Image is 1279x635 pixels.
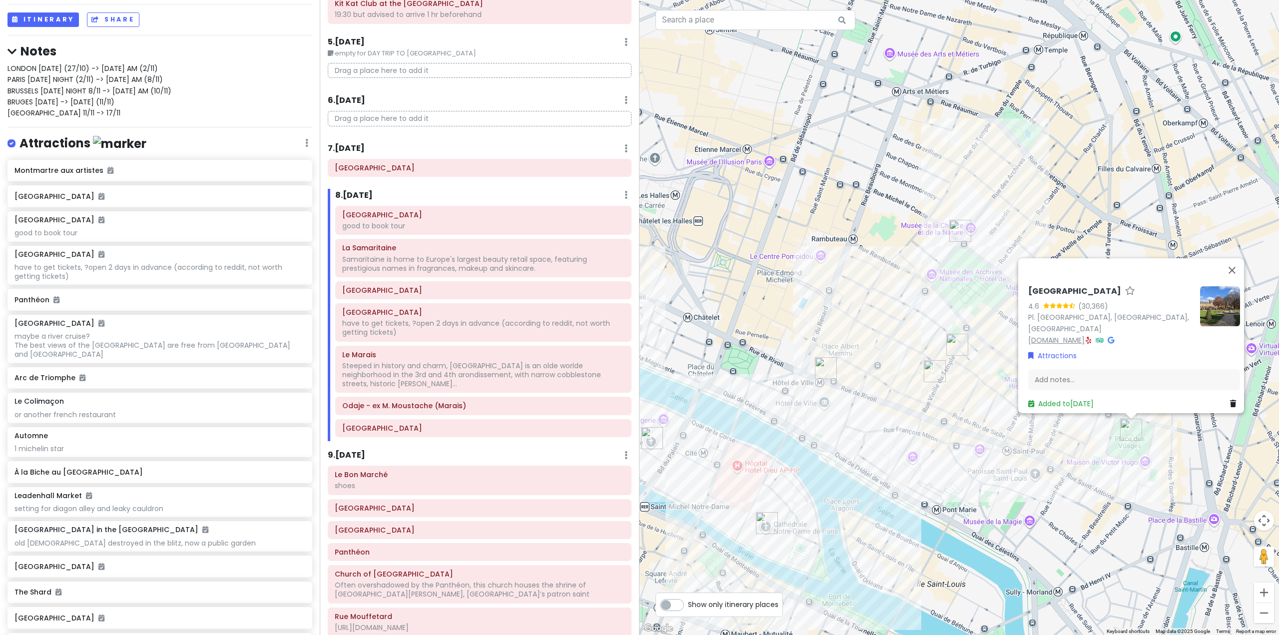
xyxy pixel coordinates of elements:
div: good to book tour [14,228,305,237]
div: Samaritaine is home to Europe's largest beauty retail space, featuring prestigious names in fragr... [342,255,625,273]
h6: [GEOGRAPHIC_DATA] [1028,286,1121,297]
i: Added to itinerary [107,167,113,174]
i: Added to itinerary [86,492,92,499]
h6: [GEOGRAPHIC_DATA] [14,192,305,201]
p: Drag a place here to add it [328,63,632,78]
span: Map data ©2025 Google [1156,629,1210,634]
h6: La Samaritaine [342,243,625,252]
h6: 7 . [DATE] [328,143,365,154]
div: Add notes... [1028,369,1240,390]
i: Added to itinerary [98,563,104,570]
div: old [DEMOGRAPHIC_DATA] destroyed in the blitz, now a public garden [14,539,305,548]
div: Sainte-Chapelle [641,427,663,449]
h6: Le Marais [342,350,625,359]
button: Itinerary [7,12,79,27]
button: Zoom out [1254,603,1274,623]
div: have to get tickets, ?open 2 days in advance (according to reddit, not worth getting tickets) [342,319,625,337]
h4: Notes [7,43,312,59]
div: · [1028,286,1192,346]
h4: Attractions [19,135,146,152]
p: Drag a place here to add it [328,111,632,126]
h6: Leadenhall Market [14,491,92,500]
h6: Saint-Germain-des-Prés [335,504,625,513]
h6: 6 . [DATE] [328,95,365,106]
h6: [GEOGRAPHIC_DATA] [14,562,305,571]
div: 4.6 [1028,300,1043,311]
i: Added to itinerary [53,296,59,303]
img: Google [642,622,675,635]
div: 19:30 but advised to arrive 1 hr beforehand [335,10,625,19]
h6: Church of Saint-Étienne-du-Mont [335,570,625,579]
i: Added to itinerary [98,251,104,258]
img: marker [93,136,146,151]
div: [URL][DOMAIN_NAME] [335,623,625,632]
button: Keyboard shortcuts [1107,628,1150,635]
div: Le Marais [949,220,971,242]
h6: Rue Mouffetard [335,612,625,621]
h6: 8 . [DATE] [335,190,373,201]
a: Star place [1125,286,1135,297]
h6: Automne [14,431,48,440]
h6: [GEOGRAPHIC_DATA] [14,319,104,328]
h6: 5 . [DATE] [328,37,365,47]
h6: Le Bon Marché [335,470,625,479]
span: LONDON [DATE] (27/10) -> [DATE] AM (2/11) PARIS [DATE] NIGHT (2/11) -> [DATE] AM (8/11) BRUSSELS ... [7,63,171,118]
a: [DOMAIN_NAME] [1028,335,1085,345]
h6: Place des Vosges [342,424,625,433]
div: good to book tour [342,221,625,230]
i: Added to itinerary [98,216,104,223]
h6: Notre-Dame Cathedral of Paris [342,308,625,317]
div: Often overshadowed by the Panthéon, this church houses the shrine of [GEOGRAPHIC_DATA][PERSON_NAM... [335,581,625,599]
small: empty for DAY TRIP TO [GEOGRAPHIC_DATA] [328,48,632,58]
h6: Louvre Museum [342,210,625,219]
div: or another french restaurant [14,410,305,419]
input: Search a place [655,10,855,30]
div: Place des Vosges [1120,419,1142,441]
a: Delete place [1230,398,1240,409]
i: Google Maps [1108,336,1114,343]
button: Zoom in [1254,583,1274,603]
h6: Le Colimaçon [14,397,64,406]
a: Pl. [GEOGRAPHIC_DATA], [GEOGRAPHIC_DATA], [GEOGRAPHIC_DATA] [1028,312,1189,334]
h6: [GEOGRAPHIC_DATA] [14,250,104,259]
div: 1 michelin star [14,444,305,453]
a: Report a map error [1236,629,1276,634]
h6: Jardin du Luxembourg [335,526,625,535]
span: Show only itinerary places [688,599,778,610]
h6: [GEOGRAPHIC_DATA] [14,215,104,224]
h6: Portobello Road Market [335,163,625,172]
i: Added to itinerary [202,526,208,533]
i: Added to itinerary [98,320,104,327]
div: Steeped in history and charm, [GEOGRAPHIC_DATA] is an olde worlde neighborhood in the 3rd and 4th... [342,361,625,389]
button: Share [87,12,139,27]
a: Click to see this area on Google Maps [642,622,675,635]
h6: Sainte-Chapelle [342,286,625,295]
a: Added to[DATE] [1028,398,1094,408]
h6: Panthéon [335,548,625,557]
h6: Arc de Triomphe [14,373,305,382]
h6: [GEOGRAPHIC_DATA] in the [GEOGRAPHIC_DATA] [14,525,208,534]
button: Map camera controls [1254,511,1274,531]
div: setting for diagon alley and leaky cauldron [14,504,305,513]
div: Odaje - ex M. Moustache (Marais) [924,360,946,382]
i: Tripadvisor [1096,336,1104,343]
h6: Odaje - ex M. Moustache (Marais) [342,401,625,410]
div: maybe a river cruise? The best views of the [GEOGRAPHIC_DATA] are free from [GEOGRAPHIC_DATA] and... [14,332,305,359]
h6: [GEOGRAPHIC_DATA] [14,614,305,623]
i: Added to itinerary [98,193,104,200]
button: Drag Pegman onto the map to open Street View [1254,547,1274,567]
h6: Panthéon [14,295,305,304]
div: BHV Marais [815,357,837,379]
h6: The Shard [14,588,305,597]
h6: Montmartre aux artistes [14,166,305,175]
div: Le Colimaçon [946,334,968,356]
div: Notre-Dame Cathedral of Paris [756,512,778,534]
div: have to get tickets, ?open 2 days in advance (according to reddit, not worth getting tickets) [14,263,305,281]
div: (30,366) [1078,300,1108,311]
h6: 9 . [DATE] [328,450,365,461]
button: Close [1220,258,1244,282]
div: shoes [335,481,625,490]
a: Terms (opens in new tab) [1216,629,1230,634]
img: Picture of the place [1200,286,1240,326]
i: Added to itinerary [98,615,104,622]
